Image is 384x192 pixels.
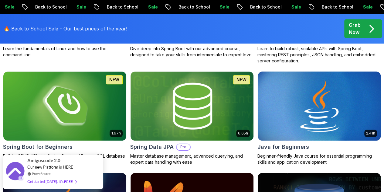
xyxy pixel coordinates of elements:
h2: Java for Beginners [257,143,309,151]
a: Spring Data JPA card6.65hNEWSpring Data JPAProMaster database management, advanced querying, and ... [130,71,254,165]
a: Java for Beginners card2.41hJava for BeginnersBeginner-friendly Java course for essential program... [257,71,381,165]
p: Sale [141,4,160,10]
img: Spring Data JPA card [131,72,253,141]
p: NEW [236,77,246,83]
p: Sale [212,4,232,10]
p: Back to School [99,4,141,10]
p: Dive deep into Spring Boot with our advanced course, designed to take your skills from intermedia... [130,46,254,58]
p: Learn the fundamentals of Linux and how to use the command line [3,46,127,58]
p: 🔥 Back to School Sale - Our best prices of the year! [4,25,127,32]
p: Back to School [28,4,69,10]
h2: Spring Boot for Beginners [3,143,73,151]
p: Learn to build robust, scalable APIs with Spring Boot, mastering REST principles, JSON handling, ... [257,46,381,64]
p: Sale [284,4,303,10]
span: Our new Platform is HERE [27,165,73,169]
p: Grab Now [349,21,361,36]
p: Back to School [171,4,212,10]
p: Sale [355,4,375,10]
a: ProveSource [32,171,51,176]
img: Spring Boot for Beginners card [3,72,126,141]
p: Back to School [243,4,284,10]
div: Get started [DATE]. It's FREE [27,178,76,185]
p: Master database management, advanced querying, and expert data handling with ease [130,153,254,165]
p: 1.67h [111,131,121,136]
p: Build a CRUD API with Spring Boot and PostgreSQL database using Spring Data JPA and Spring AI [3,153,127,165]
p: 6.65h [238,131,248,136]
p: Back to School [314,4,355,10]
p: Sale [69,4,88,10]
p: Beginner-friendly Java course for essential programming skills and application development [257,153,381,165]
p: Pro [177,144,190,150]
a: Spring Boot for Beginners card1.67hNEWSpring Boot for BeginnersBuild a CRUD API with Spring Boot ... [3,71,127,165]
p: 2.41h [366,131,375,136]
img: provesource social proof notification image [6,162,24,182]
p: NEW [109,77,119,83]
img: Java for Beginners card [255,70,384,142]
span: Amigoscode 2.0 [27,157,60,164]
h2: Spring Data JPA [130,143,174,151]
